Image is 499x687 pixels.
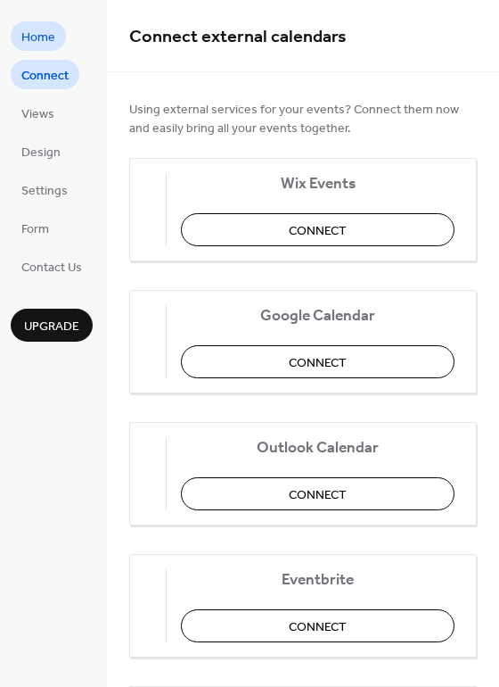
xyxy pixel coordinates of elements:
button: Connect [181,345,454,378]
span: Connect [289,618,347,637]
span: Using external services for your events? Connect them now and easily bring all your events together. [129,101,477,138]
span: Connect external calendars [129,20,347,54]
span: Upgrade [24,318,79,336]
span: Google Calendar [181,307,454,326]
span: Connect [21,67,69,86]
span: Connect [289,354,347,373]
span: Home [21,29,55,47]
a: Settings [11,175,78,204]
span: Contact Us [21,259,82,277]
a: Home [11,21,66,51]
a: Design [11,137,71,166]
span: Design [21,144,61,162]
span: Outlook Calendar [181,439,454,458]
span: Connect [289,222,347,241]
span: Form [21,220,49,239]
span: Eventbrite [181,571,454,590]
span: Wix Events [181,175,454,194]
span: Settings [21,182,68,201]
button: Connect [181,477,454,510]
button: Upgrade [11,309,93,342]
a: Form [11,213,60,243]
a: Connect [11,60,79,89]
span: Views [21,105,54,124]
button: Connect [181,609,454,642]
a: Views [11,98,65,128]
a: Contact Us [11,252,93,281]
span: Connect [289,486,347,505]
button: Connect [181,213,454,246]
